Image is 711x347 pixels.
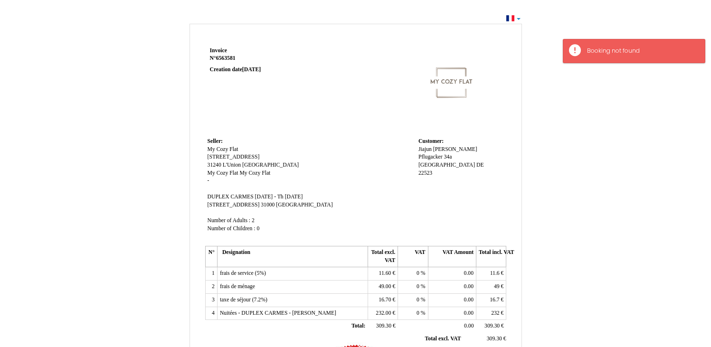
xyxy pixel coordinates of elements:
span: - [208,178,209,184]
span: 0 [256,225,259,232]
span: Nuitées - DUPLEX CARMES - [PERSON_NAME] [220,310,336,316]
span: My Cozy Flat [208,146,238,152]
span: Number of Adults : [208,217,251,224]
span: [STREET_ADDRESS] [208,202,260,208]
span: 11.6 [490,270,500,276]
td: € [368,320,398,333]
span: 309.30 [487,336,502,342]
span: L'Union [223,162,241,168]
td: 1 [205,267,217,281]
span: 232 [491,310,500,316]
th: N° [205,246,217,267]
span: 16.7 [490,297,499,303]
span: 0.00 [464,310,474,316]
span: 31240 [208,162,221,168]
span: DE [476,162,484,168]
th: Total excl. VAT [368,246,398,267]
span: frais de ménage [220,283,255,290]
span: 49.00 [379,283,391,290]
span: Jiajun [418,146,432,152]
td: € [463,334,508,344]
span: 2 [252,217,255,224]
span: [STREET_ADDRESS] [208,154,260,160]
td: % [398,307,428,320]
span: My Cozy Flat [239,170,270,176]
td: € [476,281,506,294]
td: € [476,267,506,281]
td: € [476,293,506,307]
span: DUPLEX CARMES [208,194,254,200]
span: 309.30 [484,323,500,329]
span: 6563581 [216,55,236,61]
span: Customer: [418,138,444,144]
span: 0 [417,297,419,303]
span: Total: [351,323,365,329]
span: 309.30 [376,323,391,329]
span: 0.00 [464,283,474,290]
span: Pflugacker 34a [418,154,452,160]
span: 16.70 [379,297,391,303]
span: 0 [417,270,419,276]
td: € [368,267,398,281]
th: VAT Amount [428,246,476,267]
span: 232.00 [376,310,391,316]
span: 0.00 [464,323,474,329]
span: Seller: [208,138,223,144]
td: % [398,281,428,294]
span: 11.60 [379,270,391,276]
td: € [476,320,506,333]
span: 49 [494,283,500,290]
th: Designation [217,246,368,267]
div: Booking not found [587,47,695,56]
strong: N° [210,55,323,62]
span: [PERSON_NAME] [433,146,477,152]
span: [GEOGRAPHIC_DATA] [276,202,332,208]
th: Total incl. VAT [476,246,506,267]
th: VAT [398,246,428,267]
img: logo [398,47,504,118]
span: [GEOGRAPHIC_DATA] [242,162,299,168]
span: Total excl. VAT [425,336,461,342]
span: 0.00 [464,297,474,303]
td: € [476,307,506,320]
span: 22523 [418,170,432,176]
span: My Cozy Flat [208,170,238,176]
span: [DATE] - Th [DATE] [255,194,303,200]
span: frais de service (5%) [220,270,266,276]
td: % [398,267,428,281]
strong: Creation date [210,66,261,73]
td: € [368,281,398,294]
span: [GEOGRAPHIC_DATA] [418,162,475,168]
span: 0 [417,283,419,290]
td: 2 [205,281,217,294]
span: taxe de séjour (7.2%) [220,297,267,303]
td: % [398,293,428,307]
td: € [368,307,398,320]
span: Number of Children : [208,225,256,232]
span: 31000 [261,202,275,208]
span: Invoice [210,47,227,54]
td: € [368,293,398,307]
td: 3 [205,293,217,307]
span: 0.00 [464,270,474,276]
span: 0 [417,310,419,316]
span: [DATE] [242,66,261,73]
td: 4 [205,307,217,320]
